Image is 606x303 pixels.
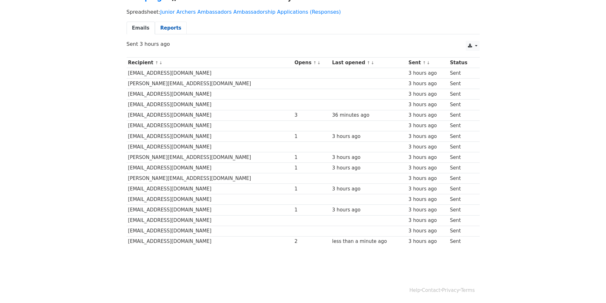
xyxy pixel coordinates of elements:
[449,89,476,100] td: Sent
[371,60,374,65] a: ↓
[127,226,293,236] td: [EMAIL_ADDRESS][DOMAIN_NAME]
[332,154,405,161] div: 3 hours ago
[127,163,293,173] td: [EMAIL_ADDRESS][DOMAIN_NAME]
[332,133,405,140] div: 3 hours ago
[127,215,293,226] td: [EMAIL_ADDRESS][DOMAIN_NAME]
[295,133,329,140] div: 1
[449,58,476,68] th: Status
[427,60,430,65] a: ↓
[367,60,370,65] a: ↑
[295,185,329,193] div: 1
[461,287,475,293] a: Terms
[408,133,447,140] div: 3 hours ago
[293,58,331,68] th: Opens
[127,194,293,205] td: [EMAIL_ADDRESS][DOMAIN_NAME]
[332,238,405,245] div: less than a minute ago
[449,152,476,162] td: Sent
[408,185,447,193] div: 3 hours ago
[449,100,476,110] td: Sent
[332,185,405,193] div: 3 hours ago
[127,79,293,89] td: [PERSON_NAME][EMAIL_ADDRESS][DOMAIN_NAME]
[127,89,293,100] td: [EMAIL_ADDRESS][DOMAIN_NAME]
[408,91,447,98] div: 3 hours ago
[160,9,341,15] a: Junior Archers Ambassadors Ambassadorship Applications (Responses)
[295,206,329,214] div: 1
[408,80,447,87] div: 3 hours ago
[295,154,329,161] div: 1
[409,287,420,293] a: Help
[295,112,329,119] div: 3
[331,58,407,68] th: Last opened
[449,163,476,173] td: Sent
[332,112,405,119] div: 36 minutes ago
[332,164,405,172] div: 3 hours ago
[408,70,447,77] div: 3 hours ago
[449,121,476,131] td: Sent
[317,60,321,65] a: ↓
[408,217,447,224] div: 3 hours ago
[408,206,447,214] div: 3 hours ago
[127,100,293,110] td: [EMAIL_ADDRESS][DOMAIN_NAME]
[408,227,447,235] div: 3 hours ago
[127,131,293,141] td: [EMAIL_ADDRESS][DOMAIN_NAME]
[127,236,293,247] td: [EMAIL_ADDRESS][DOMAIN_NAME]
[422,60,426,65] a: ↑
[155,22,187,35] a: Reports
[127,184,293,194] td: [EMAIL_ADDRESS][DOMAIN_NAME]
[127,141,293,152] td: [EMAIL_ADDRESS][DOMAIN_NAME]
[408,238,447,245] div: 3 hours ago
[127,173,293,184] td: [PERSON_NAME][EMAIL_ADDRESS][DOMAIN_NAME]
[407,58,448,68] th: Sent
[408,101,447,108] div: 3 hours ago
[422,287,440,293] a: Contact
[295,238,329,245] div: 2
[449,194,476,205] td: Sent
[332,206,405,214] div: 3 hours ago
[127,205,293,215] td: [EMAIL_ADDRESS][DOMAIN_NAME]
[449,79,476,89] td: Sent
[155,60,158,65] a: ↑
[408,164,447,172] div: 3 hours ago
[127,121,293,131] td: [EMAIL_ADDRESS][DOMAIN_NAME]
[408,143,447,151] div: 3 hours ago
[449,226,476,236] td: Sent
[574,272,606,303] iframe: Chat Widget
[449,173,476,184] td: Sent
[449,184,476,194] td: Sent
[449,131,476,141] td: Sent
[449,141,476,152] td: Sent
[127,22,155,35] a: Emails
[449,68,476,79] td: Sent
[127,110,293,121] td: [EMAIL_ADDRESS][DOMAIN_NAME]
[127,9,480,15] p: Spreadsheet:
[127,68,293,79] td: [EMAIL_ADDRESS][DOMAIN_NAME]
[127,41,480,47] p: Sent 3 hours ago
[449,110,476,121] td: Sent
[408,196,447,203] div: 3 hours ago
[449,205,476,215] td: Sent
[408,122,447,129] div: 3 hours ago
[408,154,447,161] div: 3 hours ago
[295,164,329,172] div: 1
[127,152,293,162] td: [PERSON_NAME][EMAIL_ADDRESS][DOMAIN_NAME]
[442,287,459,293] a: Privacy
[159,60,163,65] a: ↓
[449,215,476,226] td: Sent
[408,112,447,119] div: 3 hours ago
[408,175,447,182] div: 3 hours ago
[313,60,317,65] a: ↑
[449,236,476,247] td: Sent
[127,58,293,68] th: Recipient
